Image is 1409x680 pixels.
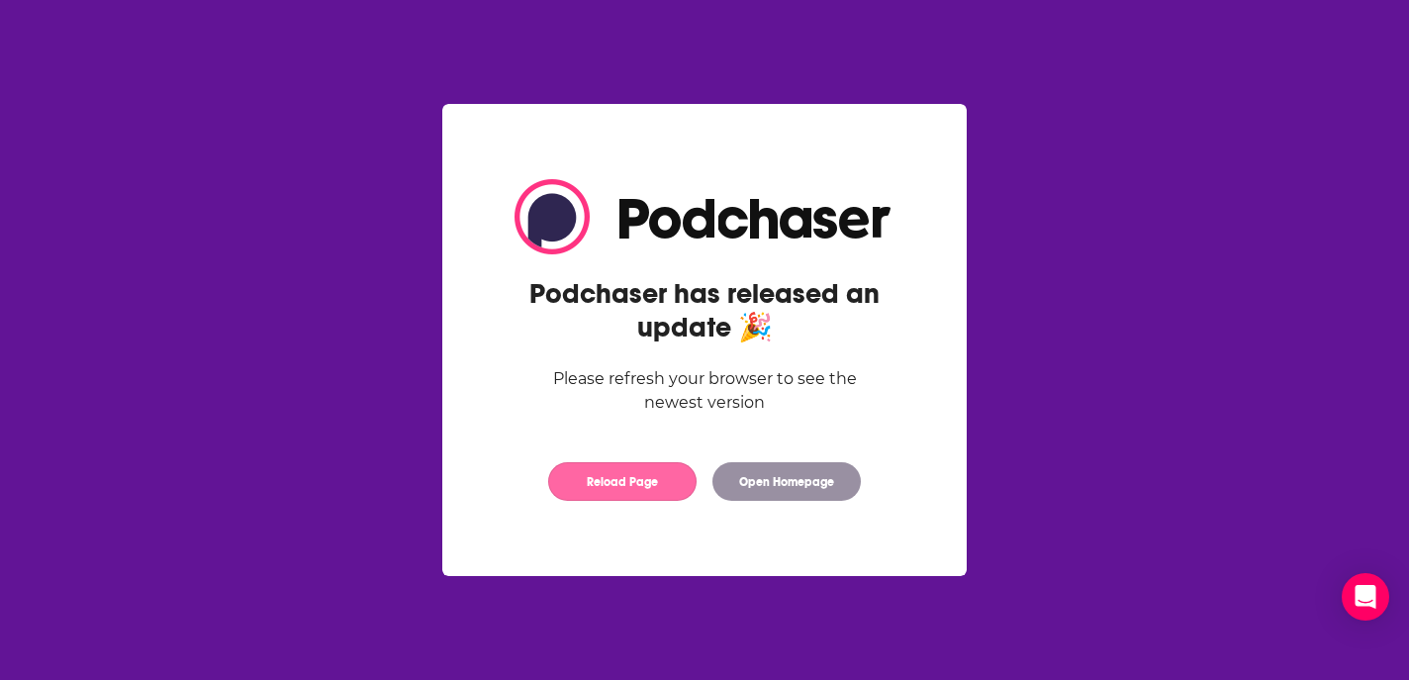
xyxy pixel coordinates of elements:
button: Open Homepage [712,462,861,501]
div: Open Intercom Messenger [1342,573,1389,621]
img: Logo [515,179,894,254]
div: Please refresh your browser to see the newest version [515,367,894,415]
button: Reload Page [548,462,697,501]
h2: Podchaser has released an update 🎉 [515,277,894,344]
